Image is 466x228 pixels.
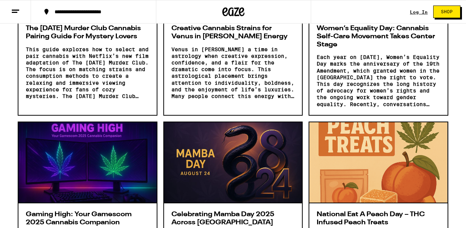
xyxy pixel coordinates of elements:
[171,46,295,100] p: Venus in [PERSON_NAME] a time in astrology when creative expression, confidence, and a flair for ...
[26,46,149,100] p: This guide explores how to select and pair cannabis with Netflix’s new film adaptation of The [DA...
[17,5,32,12] span: Help
[410,10,428,14] div: Log In
[26,25,149,41] h3: The [DATE] Murder Club Cannabis Pairing Guide For Mystery Lovers
[317,25,440,49] h3: Women’s Equality Day: Cannabis Self-Care Movement Takes Center Stage
[26,211,149,227] h3: Gaming High: Your Gamescom 2025 Cannabis Companion
[317,54,440,108] p: Each year on [DATE], Women’s Equality Day marks the anniversary of the 19th Amendment, which gran...
[171,211,295,227] h3: Celebrating Mamba Day 2025 Across [GEOGRAPHIC_DATA]
[317,211,440,227] h3: National Eat A Peach Day – THC Infused Peach Treats
[171,25,295,41] h3: Creative Cannabis Strains for Venus in [PERSON_NAME] Energy
[433,6,460,18] button: Shop
[441,10,453,14] span: Shop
